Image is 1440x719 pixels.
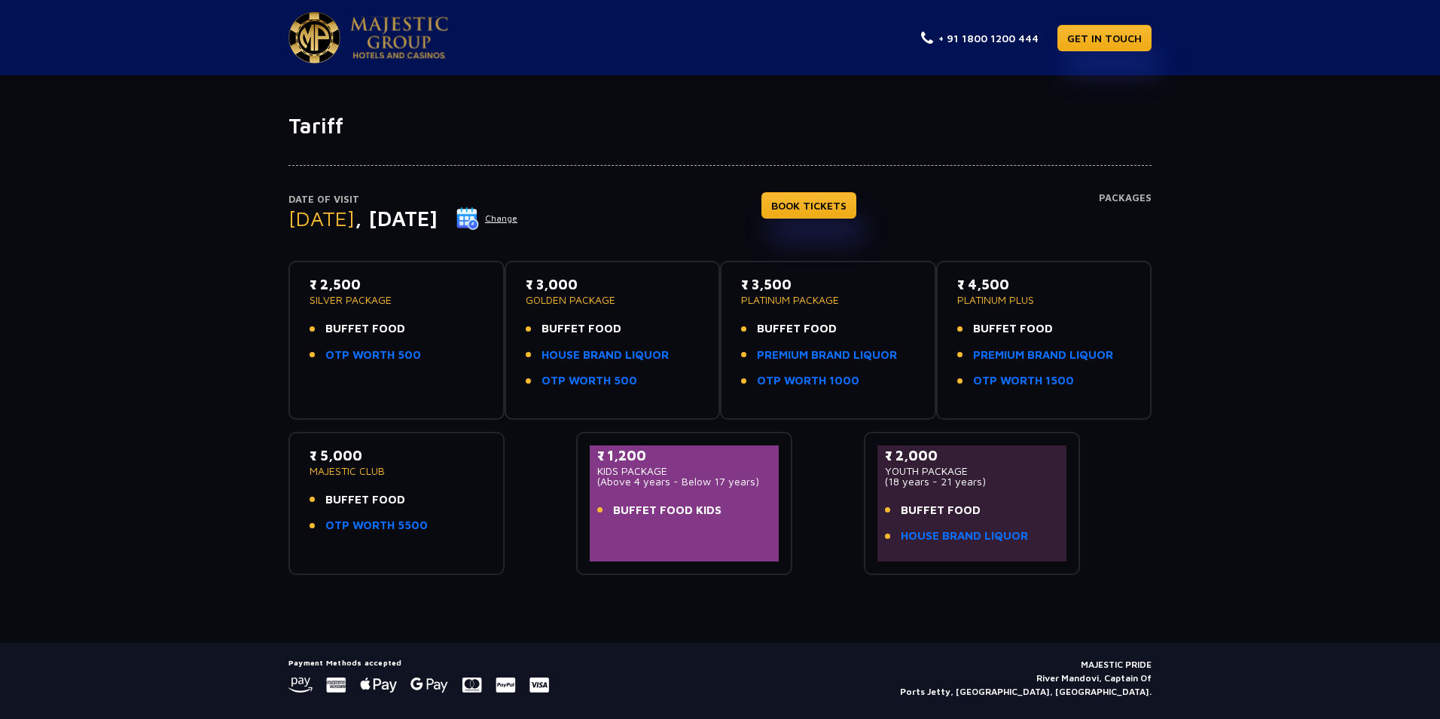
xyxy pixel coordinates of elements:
[310,295,484,305] p: SILVER PACKAGE
[757,372,859,390] a: OTP WORTH 1000
[921,30,1039,46] a: + 91 1800 1200 444
[1099,192,1152,246] h4: Packages
[597,445,771,466] p: ₹ 1,200
[957,274,1131,295] p: ₹ 4,500
[1057,25,1152,51] a: GET IN TOUCH
[325,491,405,509] span: BUFFET FOOD
[901,528,1028,545] a: HOUSE BRAND LIQUOR
[350,17,448,59] img: Majestic Pride
[973,320,1053,338] span: BUFFET FOOD
[900,658,1152,699] p: MAJESTIC PRIDE River Mandovi, Captain Of Ports Jetty, [GEOGRAPHIC_DATA], [GEOGRAPHIC_DATA].
[325,347,421,364] a: OTP WORTH 500
[957,295,1131,305] p: PLATINUM PLUS
[526,274,700,295] p: ₹ 3,000
[597,466,771,476] p: KIDS PACKAGE
[542,372,637,390] a: OTP WORTH 500
[973,372,1074,390] a: OTP WORTH 1500
[597,476,771,487] p: (Above 4 years - Below 17 years)
[885,445,1059,466] p: ₹ 2,000
[901,502,981,519] span: BUFFET FOOD
[885,476,1059,487] p: (18 years - 21 years)
[310,274,484,295] p: ₹ 2,500
[355,206,438,231] span: , [DATE]
[310,445,484,466] p: ₹ 5,000
[526,295,700,305] p: GOLDEN PACKAGE
[288,113,1152,139] h1: Tariff
[741,295,915,305] p: PLATINUM PACKAGE
[757,347,897,364] a: PREMIUM BRAND LIQUOR
[325,517,428,534] a: OTP WORTH 5500
[885,466,1059,476] p: YOUTH PACKAGE
[613,502,722,519] span: BUFFET FOOD KIDS
[757,320,837,338] span: BUFFET FOOD
[741,274,915,295] p: ₹ 3,500
[761,192,856,219] a: BOOK TICKETS
[456,207,518,231] button: Change
[288,206,355,231] span: [DATE]
[310,466,484,476] p: MAJESTIC CLUB
[542,347,669,364] a: HOUSE BRAND LIQUOR
[542,320,621,338] span: BUFFET FOOD
[973,347,1113,364] a: PREMIUM BRAND LIQUOR
[325,320,405,338] span: BUFFET FOOD
[288,658,549,667] h5: Payment Methods accepted
[288,192,518,207] p: Date of Visit
[288,12,340,63] img: Majestic Pride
